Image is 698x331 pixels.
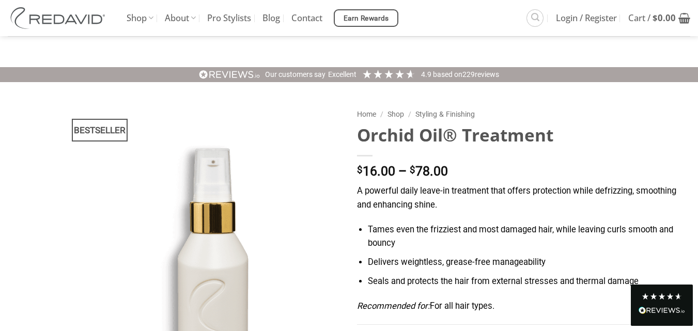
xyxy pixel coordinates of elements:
[368,223,679,250] li: Tames even the frizziest and most damaged hair, while leaving curls smooth and bouncy
[398,164,407,179] span: –
[526,9,544,26] a: Search
[8,7,111,29] img: REDAVID Salon Products | United States
[357,301,430,311] em: Recommended for:
[410,164,448,179] bdi: 78.00
[631,285,693,326] div: Read All Reviews
[357,300,680,313] p: For all hair types.
[628,5,676,31] span: Cart /
[556,5,617,31] span: Login / Register
[421,70,433,78] span: 4.9
[639,305,685,318] div: Read All Reviews
[639,307,685,314] img: REVIEWS.io
[199,70,260,80] img: REVIEWS.io
[357,124,680,146] h1: Orchid Oil® Treatment
[653,12,676,24] bdi: 0.00
[641,292,683,301] div: 4.8 Stars
[357,164,395,179] bdi: 16.00
[462,70,475,78] span: 229
[357,165,363,175] span: $
[362,69,416,80] div: 4.91 Stars
[357,110,376,118] a: Home
[357,108,680,120] nav: Breadcrumb
[344,13,389,24] span: Earn Rewards
[408,110,411,118] span: /
[368,256,679,270] li: Delivers weightless, grease-free manageability
[380,110,383,118] span: /
[653,12,658,24] span: $
[328,70,356,80] div: Excellent
[415,110,475,118] a: Styling & Finishing
[387,110,404,118] a: Shop
[265,70,325,80] div: Our customers say
[357,184,680,212] p: A powerful daily leave-in treatment that offers protection while defrizzing, smoothing and enhanc...
[410,165,415,175] span: $
[334,9,398,27] a: Earn Rewards
[475,70,499,78] span: reviews
[368,275,679,289] li: Seals and protects the hair from external stresses and thermal damage
[433,70,462,78] span: Based on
